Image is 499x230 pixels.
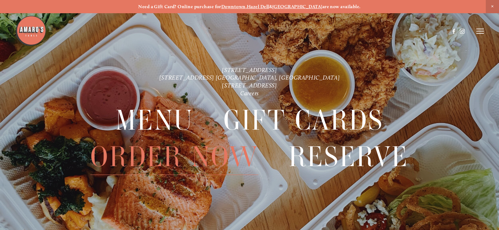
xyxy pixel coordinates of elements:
[240,90,259,97] a: Careers
[116,102,194,138] a: Menu
[289,139,409,175] a: Reserve
[15,15,47,47] img: Amaro's Table
[272,4,322,9] a: [GEOGRAPHIC_DATA]
[222,82,277,89] a: [STREET_ADDRESS]
[159,74,340,81] a: [STREET_ADDRESS] [GEOGRAPHIC_DATA], [GEOGRAPHIC_DATA]
[247,4,269,9] a: Hazel Dell
[222,66,277,74] a: [STREET_ADDRESS]
[322,4,361,9] strong: are now available.
[138,4,221,9] strong: Need a Gift Card? Online purchase for
[221,4,246,9] a: Downtown
[90,139,258,175] a: Order Now
[224,102,384,138] a: Gift Cards
[246,4,247,9] strong: ,
[269,4,272,9] strong: &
